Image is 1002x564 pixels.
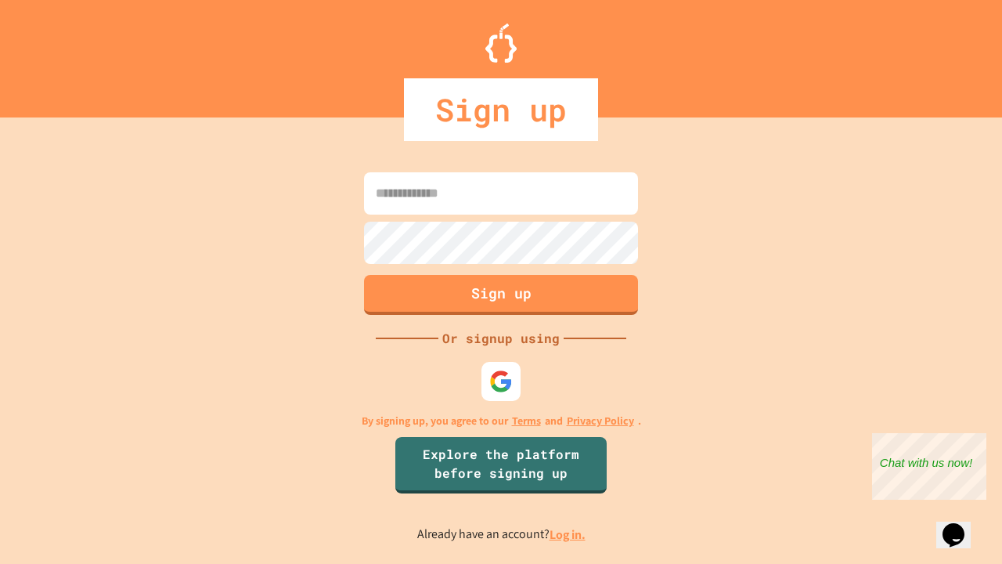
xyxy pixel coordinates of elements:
iframe: chat widget [936,501,986,548]
p: Already have an account? [417,525,586,544]
img: Logo.svg [485,23,517,63]
a: Terms [512,413,541,429]
a: Explore the platform before signing up [395,437,607,493]
div: Or signup using [438,329,564,348]
a: Privacy Policy [567,413,634,429]
p: By signing up, you agree to our and . [362,413,641,429]
button: Sign up [364,275,638,315]
div: Sign up [404,78,598,141]
a: Log in. [550,526,586,543]
iframe: chat widget [872,433,986,500]
img: google-icon.svg [489,370,513,393]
